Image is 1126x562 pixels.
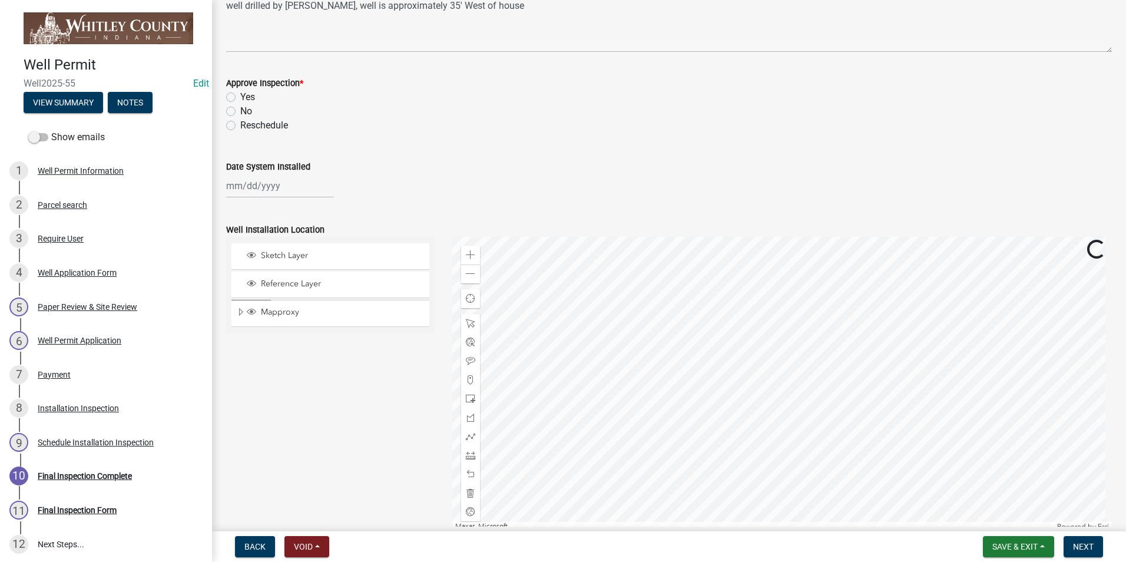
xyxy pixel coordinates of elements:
[1073,542,1094,551] span: Next
[193,78,209,89] wm-modal-confirm: Edit Application Number
[230,240,430,330] ul: Layer List
[992,542,1038,551] span: Save & Exit
[9,161,28,180] div: 1
[24,99,103,108] wm-modal-confirm: Summary
[236,307,245,319] span: Expand
[193,78,209,89] a: Edit
[9,501,28,520] div: 11
[231,243,429,270] li: Sketch Layer
[1054,522,1112,531] div: Powered by
[258,250,425,261] span: Sketch Layer
[24,12,193,44] img: Whitley County, Indiana
[9,196,28,214] div: 2
[38,269,117,277] div: Well Application Form
[235,536,275,557] button: Back
[461,289,480,308] div: Find my location
[38,336,121,345] div: Well Permit Application
[461,246,480,265] div: Zoom in
[38,167,124,175] div: Well Permit Information
[38,506,117,514] div: Final Inspection Form
[240,90,255,104] label: Yes
[38,404,119,412] div: Installation Inspection
[231,272,429,298] li: Reference Layer
[294,542,313,551] span: Void
[28,130,105,144] label: Show emails
[461,265,480,283] div: Zoom out
[108,92,153,113] button: Notes
[226,226,324,234] label: Well Installation Location
[258,279,425,289] span: Reference Layer
[226,80,303,88] label: Approve Inspection
[9,365,28,384] div: 7
[9,433,28,452] div: 9
[983,536,1054,557] button: Save & Exit
[38,201,87,209] div: Parcel search
[38,303,137,311] div: Paper Review & Site Review
[9,263,28,282] div: 4
[258,307,425,318] span: Mapproxy
[38,371,71,379] div: Payment
[284,536,329,557] button: Void
[226,163,310,171] label: Date System Installed
[240,104,252,118] label: No
[245,250,425,262] div: Sketch Layer
[245,307,425,319] div: Mapproxy
[9,467,28,485] div: 10
[108,99,153,108] wm-modal-confirm: Notes
[38,438,154,447] div: Schedule Installation Inspection
[9,535,28,554] div: 12
[452,522,1055,531] div: Maxar, Microsoft
[24,78,188,89] span: Well2025-55
[9,331,28,350] div: 6
[231,300,429,327] li: Mapproxy
[24,92,103,113] button: View Summary
[244,542,266,551] span: Back
[9,399,28,418] div: 8
[38,234,84,243] div: Require User
[1098,523,1109,531] a: Esri
[38,472,132,480] div: Final Inspection Complete
[240,118,288,133] label: Reschedule
[1064,536,1103,557] button: Next
[245,279,425,290] div: Reference Layer
[226,174,334,198] input: mm/dd/yyyy
[9,297,28,316] div: 5
[9,229,28,248] div: 3
[24,57,203,74] h4: Well Permit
